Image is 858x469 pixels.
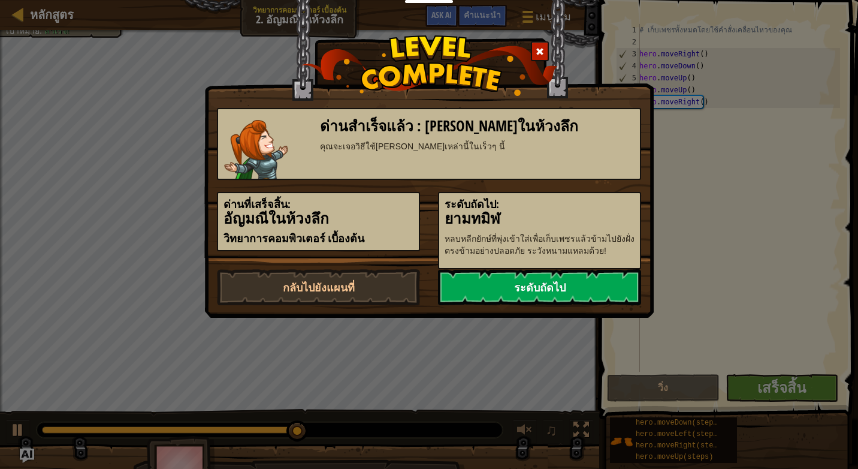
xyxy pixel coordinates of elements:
[224,120,288,179] img: captain.png
[223,211,413,227] h3: อัญมณีในห้วงลึก
[217,269,420,305] a: กลับไปยังแผนที่
[438,269,641,305] a: ระดับถัดไป
[445,211,635,227] h3: ยามทมิฬ
[223,233,413,245] h5: วิทยาการคอมพิวเตอร์ เบื้องต้น
[445,233,635,257] p: หลบหลีกยักษ์ที่พุ่งเข้าใส่เพื่อเก็บเพชรแล้วข้ามไปยังฝั่งตรงข้ามอย่างปลอดภัย ระวังหนามแหลมด้วย!
[223,199,413,211] h5: ด่านที่เสร็จสิ้น:
[320,140,635,152] div: คุณจะเจอวิธีใช้[PERSON_NAME]เหล่านี้ในเร็วๆ นี้
[301,35,558,96] img: level_complete.png
[445,199,635,211] h5: ระดับถัดไป:
[320,118,635,134] h3: ด่านสำเร็จแล้ว : [PERSON_NAME]ในห้วงลึก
